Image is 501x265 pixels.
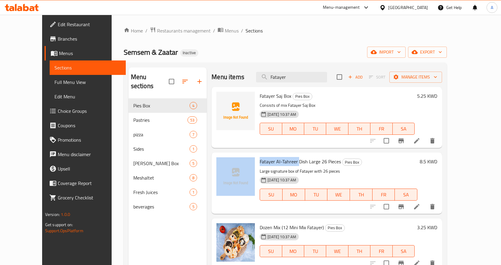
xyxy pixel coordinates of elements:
span: Semsem & Zaatar [124,45,178,59]
span: Select to update [380,134,393,147]
button: SA [393,245,415,257]
a: Promotions [45,133,126,147]
div: Sides1 [128,142,207,156]
span: Pies Box [133,102,190,109]
span: 1 [190,146,197,152]
div: items [187,116,197,124]
p: Large signature box of Fatayer with 26 pieces [260,168,417,175]
span: import [372,48,401,56]
div: items [190,102,197,109]
a: Menus [45,46,126,60]
li: / [241,27,243,34]
div: Menu-management [323,4,360,11]
span: 1 [190,190,197,195]
button: Branch-specific-item [394,134,408,148]
input: search [256,72,327,82]
span: Upsell [58,165,121,172]
span: Menu disclaimer [58,151,121,158]
h6: 5.25 KWD [417,92,437,100]
a: Full Menu View [50,75,126,89]
button: SU [260,245,282,257]
button: Branch-specific-item [394,199,408,214]
button: SA [395,189,417,201]
button: WE [326,245,348,257]
span: Grocery Checklist [58,194,121,201]
span: Sections [246,27,263,34]
span: beverages [133,203,190,210]
span: WE [329,125,346,133]
a: Choice Groups [45,104,126,118]
span: 5 [190,204,197,210]
a: Grocery Checklist [45,190,126,205]
div: items [190,160,197,167]
a: Edit Menu [50,89,126,104]
a: Edit Restaurant [45,17,126,32]
span: SU [262,247,280,256]
span: SA [397,190,415,199]
a: Menus [218,27,239,35]
span: Coupons [58,122,121,129]
a: Upsell [45,162,126,176]
span: Sections [54,64,121,71]
nav: breadcrumb [124,27,447,35]
div: items [190,174,197,181]
button: TH [348,245,370,257]
div: items [190,203,197,210]
span: Pies Box [325,224,345,231]
span: 53 [188,117,197,123]
span: [PERSON_NAME] Box [133,160,190,167]
span: MO [285,190,303,199]
a: Coupons [45,118,126,133]
span: [DATE] 10:37 AM [265,177,298,183]
span: SA [395,247,412,256]
span: FR [373,125,390,133]
span: 7 [190,132,197,137]
span: TU [307,125,324,133]
span: Add [347,74,363,81]
button: WE [327,189,350,201]
button: WE [326,123,348,135]
span: Select to update [380,200,393,213]
button: TU [305,189,328,201]
button: FR [370,123,392,135]
button: delete [425,134,440,148]
span: Sides [133,145,190,153]
span: Select all sections [165,75,178,88]
p: Consists of mix Fatayer Saj Box [260,102,415,109]
span: SA [395,125,412,133]
button: TU [304,123,326,135]
span: Fatayer Al-Tahreer Dish Large 26 Pieces [260,157,341,166]
button: SA [393,123,415,135]
span: TH [352,190,370,199]
span: 4 [190,103,197,109]
span: Meshaltet [133,174,190,181]
span: Add item [346,72,365,82]
a: Edit menu item [413,203,420,210]
div: Fresh Juices1 [128,185,207,199]
span: Inactive [180,50,198,55]
button: Add section [192,74,207,89]
nav: Menu sections [128,96,207,216]
span: FR [373,247,390,256]
span: Edit Restaurant [58,21,121,28]
span: Branches [58,35,121,42]
span: WE [329,247,346,256]
div: [GEOGRAPHIC_DATA] [388,4,428,11]
span: pizza [133,131,190,138]
span: Get support on: [45,221,73,229]
span: Pies Box [293,93,312,100]
button: import [367,47,406,58]
div: Pastries [133,116,187,124]
button: SU [260,123,282,135]
span: Choice Groups [58,107,121,115]
li: / [145,27,147,34]
span: SU [262,125,280,133]
li: / [213,27,215,34]
img: Fatayer Al-Tahreer Dish Large 26 Pieces [216,157,255,196]
span: Fatayer Saj Box [260,91,291,100]
span: TU [307,247,324,256]
span: TU [308,190,325,199]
